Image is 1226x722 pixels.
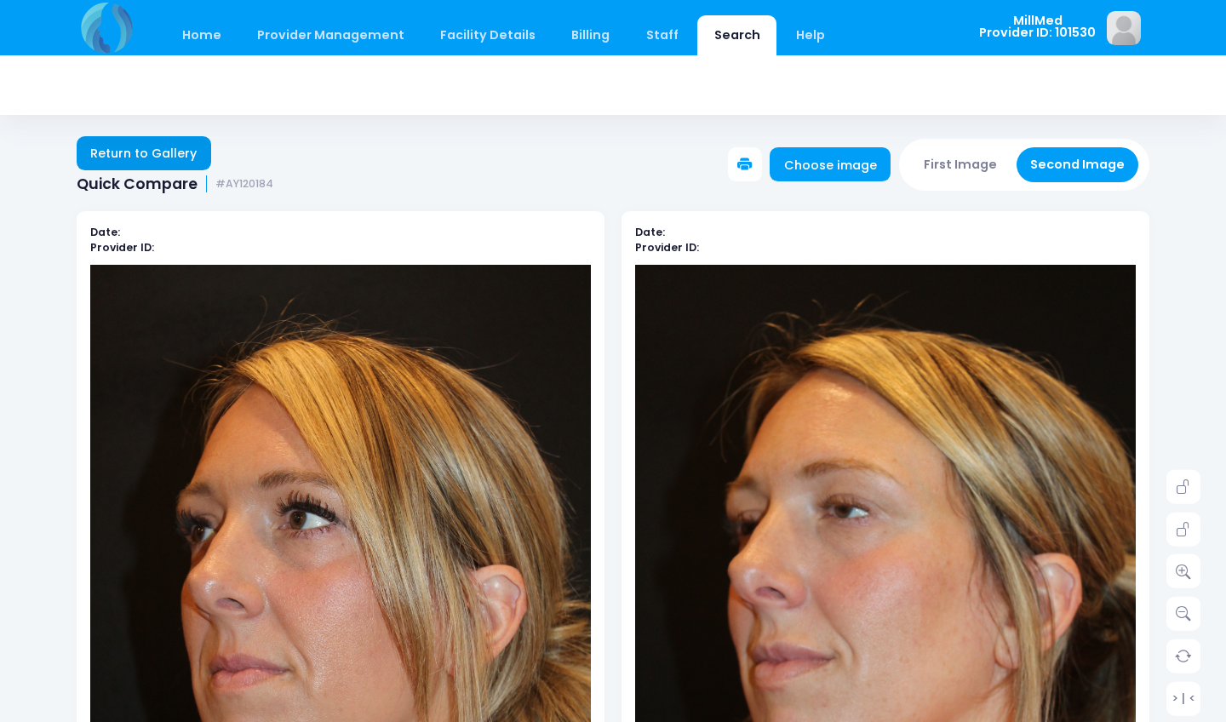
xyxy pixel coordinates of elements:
a: Return to Gallery [77,136,211,170]
button: First Image [910,147,1011,182]
a: Search [697,15,776,55]
b: Provider ID: [90,240,154,255]
button: Second Image [1017,147,1139,182]
a: Help [780,15,842,55]
a: > | < [1166,681,1200,715]
a: Facility Details [424,15,553,55]
small: #AY120184 [215,178,273,191]
b: Date: [90,225,120,239]
b: Provider ID: [635,240,699,255]
a: Provider Management [240,15,421,55]
a: Billing [555,15,627,55]
img: image [1107,11,1141,45]
span: MillMed Provider ID: 101530 [979,14,1096,39]
a: Choose image [770,147,891,181]
span: Quick Compare [77,175,198,193]
a: Staff [629,15,695,55]
b: Date: [635,225,665,239]
a: Home [165,15,238,55]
